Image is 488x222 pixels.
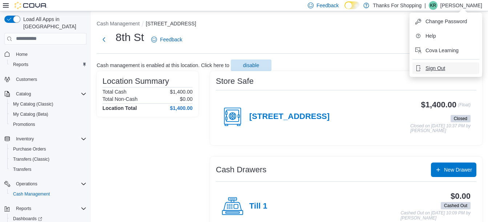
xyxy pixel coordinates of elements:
[451,115,471,122] span: Closed
[16,91,31,97] span: Catalog
[1,49,89,59] button: Home
[16,181,37,187] span: Operations
[97,21,140,26] button: Cash Management
[1,203,89,214] button: Reports
[243,62,259,69] span: disable
[426,47,459,54] span: Cova Learning
[13,75,86,84] span: Customers
[410,124,471,133] p: Closed on [DATE] 10:37 PM by [PERSON_NAME]
[10,120,86,129] span: Promotions
[10,100,86,108] span: My Catalog (Classic)
[102,77,169,86] h3: Location Summary
[10,155,86,164] span: Transfers (Classic)
[10,155,52,164] a: Transfers (Classic)
[13,90,34,98] button: Catalog
[13,62,28,67] span: Reports
[426,32,436,40] span: Help
[10,145,49,153] a: Purchase Orders
[7,109,89,119] button: My Catalog (Beta)
[10,110,86,119] span: My Catalog (Beta)
[454,115,467,122] span: Closed
[170,89,193,95] p: $1,400.00
[426,65,445,72] span: Sign Out
[429,1,437,10] div: Kelly Reid
[97,32,111,47] button: Next
[13,146,46,152] span: Purchase Orders
[216,77,254,86] h3: Store Safe
[13,135,37,143] button: Inventory
[13,166,31,172] span: Transfers
[316,2,339,9] span: Feedback
[373,1,422,10] p: Thanks For Shopping
[16,136,34,142] span: Inventory
[146,21,196,26] button: [STREET_ADDRESS]
[10,145,86,153] span: Purchase Orders
[13,50,86,59] span: Home
[412,62,479,74] button: Sign Out
[102,89,126,95] h6: Total Cash
[20,16,86,30] span: Load All Apps in [GEOGRAPHIC_DATA]
[13,156,49,162] span: Transfers (Classic)
[13,204,34,213] button: Reports
[10,190,53,198] a: Cash Management
[412,16,479,27] button: Change Password
[13,90,86,98] span: Catalog
[102,96,138,102] h6: Total Non-Cash
[10,120,38,129] a: Promotions
[13,191,50,197] span: Cash Management
[424,1,426,10] p: |
[431,163,476,177] button: New Drawer
[7,154,89,164] button: Transfers (Classic)
[440,1,482,10] p: [PERSON_NAME]
[16,52,28,57] span: Home
[7,119,89,129] button: Promotions
[216,165,266,174] h3: Cash Drawers
[421,100,457,109] h3: $1,400.00
[97,20,482,29] nav: An example of EuiBreadcrumbs
[451,192,471,201] h3: $0.00
[249,202,267,211] h4: Till 1
[7,164,89,174] button: Transfers
[116,30,144,45] h1: 8th St
[148,32,185,47] a: Feedback
[15,2,47,9] img: Cova
[13,75,40,84] a: Customers
[13,135,86,143] span: Inventory
[7,59,89,70] button: Reports
[231,59,271,71] button: disable
[180,96,193,102] p: $0.00
[10,110,51,119] a: My Catalog (Beta)
[13,122,35,127] span: Promotions
[430,1,436,10] span: KR
[1,74,89,85] button: Customers
[10,60,31,69] a: Reports
[10,100,56,108] a: My Catalog (Classic)
[1,134,89,144] button: Inventory
[412,45,479,56] button: Cova Learning
[10,165,34,174] a: Transfers
[7,99,89,109] button: My Catalog (Classic)
[444,166,472,173] span: New Drawer
[10,165,86,174] span: Transfers
[412,30,479,42] button: Help
[1,179,89,189] button: Operations
[7,144,89,154] button: Purchase Orders
[426,18,467,25] span: Change Password
[10,190,86,198] span: Cash Management
[444,202,467,209] span: Cashed Out
[1,89,89,99] button: Catalog
[97,62,229,68] p: Cash management is enabled at this location. Click here to
[7,189,89,199] button: Cash Management
[13,50,31,59] a: Home
[344,1,360,9] input: Dark Mode
[249,112,330,122] h4: [STREET_ADDRESS]
[13,216,42,222] span: Dashboards
[16,206,31,211] span: Reports
[13,111,48,117] span: My Catalog (Beta)
[13,180,40,188] button: Operations
[102,105,137,111] h4: Location Total
[400,211,471,221] p: Cashed Out on [DATE] 10:09 PM by [PERSON_NAME]
[13,180,86,188] span: Operations
[10,60,86,69] span: Reports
